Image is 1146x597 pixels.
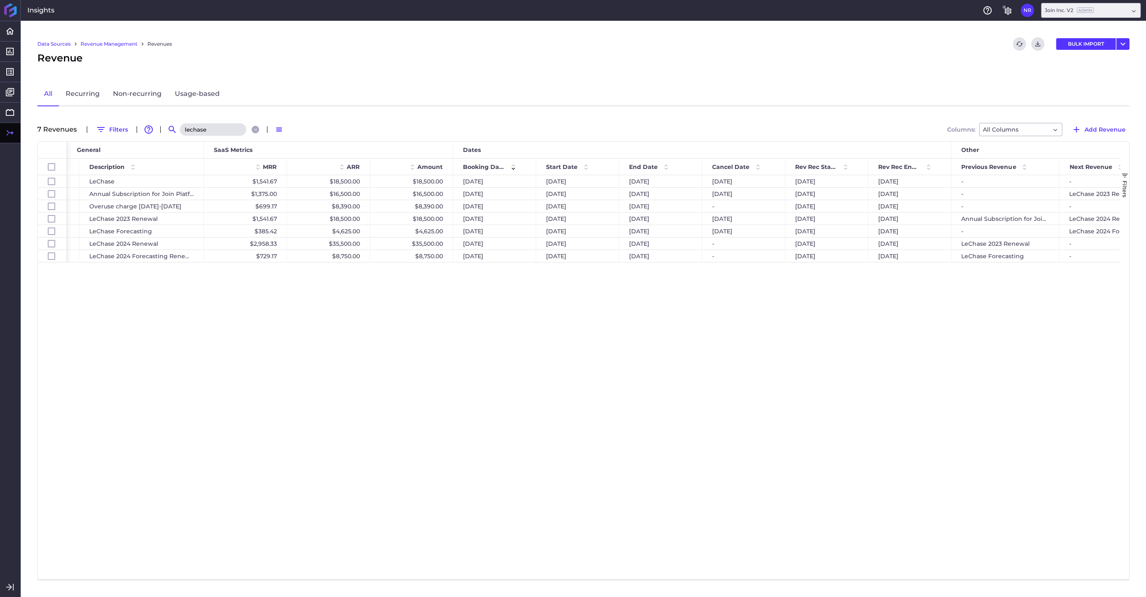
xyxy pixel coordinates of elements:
[947,127,975,132] span: Columns:
[961,146,979,154] span: Other
[79,250,204,262] div: LeChase 2024 Forecasting Renewal
[287,200,370,212] div: $8,390.00
[204,250,287,262] div: $729.17
[204,188,287,200] div: $1,375.00
[1013,37,1026,51] button: Refresh
[536,250,619,262] div: [DATE]
[868,213,951,225] div: [DATE]
[463,146,481,154] span: Dates
[619,175,702,187] div: [DATE]
[370,188,453,200] div: $16,500.00
[546,163,578,171] span: Start Date
[961,163,1016,171] span: Previous Revenue
[536,175,619,187] div: [DATE]
[1069,163,1112,171] span: Next Revenue
[166,123,179,136] button: Search by
[147,40,172,48] a: Revenues
[38,188,67,200] div: Press SPACE to select this row.
[951,175,1059,187] div: -
[37,40,71,48] a: Data Sources
[619,213,702,225] div: [DATE]
[619,200,702,212] div: [DATE]
[785,237,868,250] div: [DATE]
[619,225,702,237] div: [DATE]
[785,213,868,225] div: [DATE]
[252,126,259,133] button: Close search
[79,213,204,225] div: LeChase 2023 Renewal
[38,200,67,213] div: Press SPACE to select this row.
[81,40,137,48] a: Revenue Management
[89,163,125,171] span: Description
[347,163,360,171] span: ARR
[263,163,277,171] span: MRR
[868,225,951,237] div: [DATE]
[370,175,453,187] div: $18,500.00
[287,188,370,200] div: $16,500.00
[702,225,785,237] div: [DATE]
[619,188,702,200] div: [DATE]
[979,123,1062,136] div: Dropdown select
[287,250,370,262] div: $8,750.00
[1041,3,1141,18] div: Dropdown select
[79,175,204,187] div: LeChase
[702,250,785,262] div: -
[453,200,536,212] div: [DATE]
[453,250,536,262] div: [DATE]
[79,188,204,200] div: Annual Subscription for Join Platform Software
[536,200,619,212] div: [DATE]
[168,82,226,106] a: Usage-based
[951,213,1059,225] div: Annual Subscription for Join Platform Software
[536,237,619,250] div: [DATE]
[38,237,67,250] div: Press SPACE to select this row.
[370,225,453,237] div: $4,625.00
[951,225,1059,237] div: -
[981,4,994,17] button: Help
[1068,123,1129,136] button: Add Revenue
[37,126,82,133] div: 7 Revenue s
[453,237,536,250] div: [DATE]
[702,188,785,200] div: [DATE]
[38,250,67,262] div: Press SPACE to select this row.
[370,200,453,212] div: $8,390.00
[702,237,785,250] div: -
[951,237,1059,250] div: LeChase 2023 Renewal
[702,200,785,212] div: -
[868,250,951,262] div: [DATE]
[37,82,59,106] a: All
[370,237,453,250] div: $35,500.00
[785,188,868,200] div: [DATE]
[453,188,536,200] div: [DATE]
[536,213,619,225] div: [DATE]
[92,123,132,136] button: Filters
[38,213,67,225] div: Press SPACE to select this row.
[37,51,83,66] span: Revenue
[79,237,204,250] div: LeChase 2024 Renewal
[1045,7,1094,14] div: Join Inc. V2
[453,213,536,225] div: [DATE]
[463,163,505,171] span: Booking Date
[79,200,204,212] div: Overuse charge [DATE]-[DATE]
[287,213,370,225] div: $18,500.00
[868,237,951,250] div: [DATE]
[785,200,868,212] div: [DATE]
[868,175,951,187] div: [DATE]
[204,200,287,212] div: $699.17
[453,175,536,187] div: [DATE]
[77,146,100,154] span: General
[619,237,702,250] div: [DATE]
[204,237,287,250] div: $2,958.33
[204,213,287,225] div: $1,541.67
[1122,181,1128,198] span: Filters
[536,225,619,237] div: [DATE]
[287,175,370,187] div: $18,500.00
[204,175,287,187] div: $1,541.67
[79,225,204,237] div: LeChase Forecasting
[795,163,837,171] span: Rev Rec Start Date
[1031,37,1044,51] button: Download
[204,225,287,237] div: $385.42
[59,82,106,106] a: Recurring
[951,188,1059,200] div: -
[453,225,536,237] div: [DATE]
[785,225,868,237] div: [DATE]
[370,213,453,225] div: $18,500.00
